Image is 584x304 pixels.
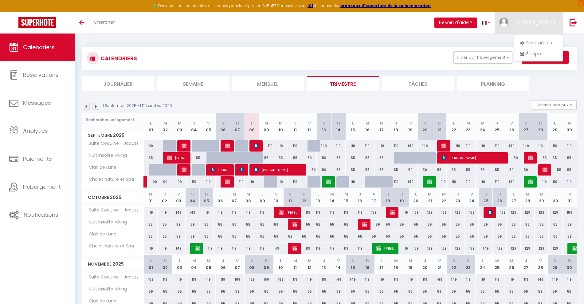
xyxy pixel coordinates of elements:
[269,219,283,230] div: 59
[549,188,562,207] th: 30
[259,113,273,140] th: 09
[83,140,141,147] span: Suite Coquine - Jacuzzi
[423,207,437,218] div: 129
[83,207,141,214] span: Suite Coquine - Jacuzzi
[199,188,213,207] th: 05
[548,140,562,152] div: 119
[548,152,562,164] div: 55
[163,191,166,197] abbr: J
[427,176,432,188] span: [PERSON_NAME]
[171,207,185,218] div: 149
[227,188,241,207] th: 07
[533,176,548,188] div: 119
[367,188,381,207] th: 17
[311,188,325,207] th: 13
[302,152,317,164] div: 59
[187,152,201,164] div: 55
[171,188,185,207] th: 03
[255,188,269,207] th: 09
[288,152,302,164] div: 55
[562,207,577,218] div: 159
[339,207,353,218] div: 119
[528,176,533,188] span: [PERSON_NAME]
[233,191,236,197] abbr: M
[288,113,302,140] th: 11
[490,164,504,176] div: 55
[311,207,325,218] div: 119
[158,188,171,207] th: 02
[279,207,298,218] span: [PERSON_NAME]
[380,120,383,126] abbr: M
[144,152,158,164] div: 55
[540,191,543,197] abbr: M
[525,120,527,126] abbr: S
[167,152,187,164] span: [PERSON_NAME]
[288,140,302,152] div: 119
[554,191,557,197] abbr: J
[245,113,259,140] th: 08
[549,207,562,218] div: 129
[297,219,311,230] div: 55
[273,152,288,164] div: 55
[269,188,283,207] th: 10
[251,120,253,126] abbr: L
[279,120,283,126] abbr: M
[395,120,397,126] abbr: J
[453,120,455,126] abbr: L
[381,188,395,207] th: 18
[535,188,548,207] th: 29
[89,12,120,34] a: Chercher
[232,76,304,91] li: Mensuel
[465,188,479,207] th: 24
[331,164,346,176] div: 55
[254,164,303,176] span: [PERSON_NAME]
[346,140,360,152] div: 119
[360,140,374,152] div: 119
[144,219,158,230] div: 55
[512,18,555,26] span: [PERSON_NAME]
[513,191,515,197] abbr: L
[144,176,158,188] div: 99
[236,120,239,126] abbr: D
[201,176,216,188] div: 119
[400,191,403,197] abbr: D
[246,191,250,197] abbr: M
[395,188,409,207] th: 19
[438,120,441,126] abbr: D
[507,188,520,207] th: 27
[382,76,454,91] li: Tâches
[461,140,476,152] div: 119
[144,113,158,140] th: 01
[432,113,447,140] th: 21
[476,164,490,176] div: 55
[516,49,561,59] a: Équipe
[158,207,171,218] div: 119
[86,114,140,125] input: Rechercher un logement...
[199,219,213,230] div: 55
[326,176,331,188] span: [PERSON_NAME]
[82,193,143,202] span: Octobre 2025
[254,140,259,152] span: [PERSON_NAME]
[302,164,317,176] div: 59
[273,176,288,188] div: 119
[149,191,152,197] abbr: M
[344,191,348,197] abbr: M
[241,207,255,218] div: 119
[210,164,230,176] span: [PERSON_NAME]
[245,176,259,188] div: 119
[265,120,268,126] abbr: M
[214,219,227,230] div: 55
[389,176,403,188] div: 119
[323,120,325,126] abbr: S
[225,176,230,188] span: [PERSON_NAME]
[389,113,403,140] th: 18
[297,188,311,207] th: 12
[158,176,172,188] div: 99
[504,176,519,188] div: 149
[395,207,409,218] div: 119
[554,120,556,126] abbr: L
[447,176,461,188] div: 119
[158,219,171,230] div: 55
[504,140,519,152] div: 149
[193,120,195,126] abbr: J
